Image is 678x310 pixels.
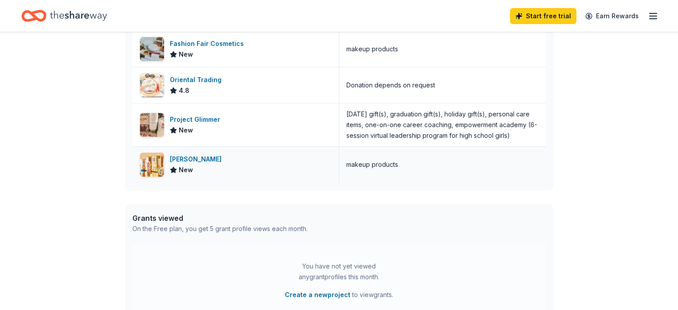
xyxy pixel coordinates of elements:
img: Image for Oriental Trading [140,73,164,97]
span: New [179,49,193,60]
a: Home [21,5,107,26]
div: makeup products [346,44,398,54]
div: You have not yet viewed any grant profiles this month. [284,261,395,282]
a: Start free trial [510,8,576,24]
div: Project Glimmer [170,114,224,125]
span: to view grants . [285,289,393,300]
img: Image for Elizabeth Arden [140,153,164,177]
button: Create a newproject [285,289,350,300]
div: makeup products [346,159,398,170]
img: Image for Project Glimmer [140,113,164,137]
div: [PERSON_NAME] [170,154,225,165]
span: New [179,125,193,136]
img: Image for Fashion Fair Cosmetics [140,37,164,61]
div: Oriental Trading [170,74,225,85]
span: 4.8 [179,85,189,96]
a: Earn Rewards [580,8,644,24]
div: On the Free plan, you get 5 grant profile views each month. [132,223,308,234]
div: Donation depends on request [346,80,435,91]
div: Fashion Fair Cosmetics [170,38,247,49]
div: Grants viewed [132,213,308,223]
div: [DATE] gift(s), graduation gift(s), holiday gift(s), personal care items, one-on-one career coach... [346,109,539,141]
span: New [179,165,193,175]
